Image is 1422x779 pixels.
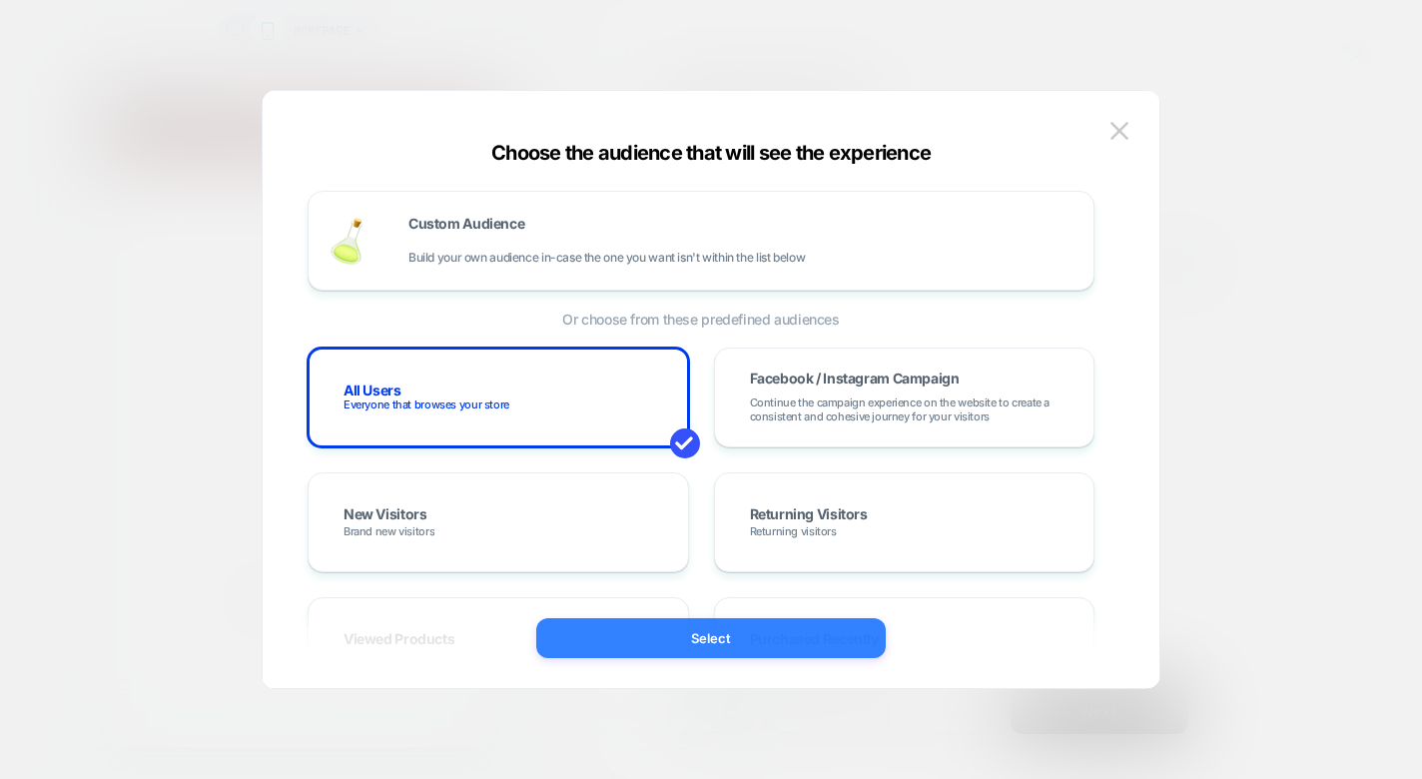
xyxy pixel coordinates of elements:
[536,618,886,658] button: Select
[30,406,330,706] img: Q&Co. Beauty
[408,251,805,265] span: Build your own audience in-case the one you want isn't within the list below
[750,395,1060,423] span: Continue the campaign experience on the website to create a consistent and cohesive journey for y...
[750,524,837,538] span: Returning visitors
[308,311,1094,328] span: Or choose from these predefined audiences
[750,507,868,524] span: Returning Visitors
[1110,122,1128,139] img: close
[263,141,1159,165] div: Choose the audience that will see the experience
[750,372,960,386] span: Facebook / Instagram Campaign
[30,306,50,387] summary: Menu
[30,406,365,722] a: Q&Co. Beauty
